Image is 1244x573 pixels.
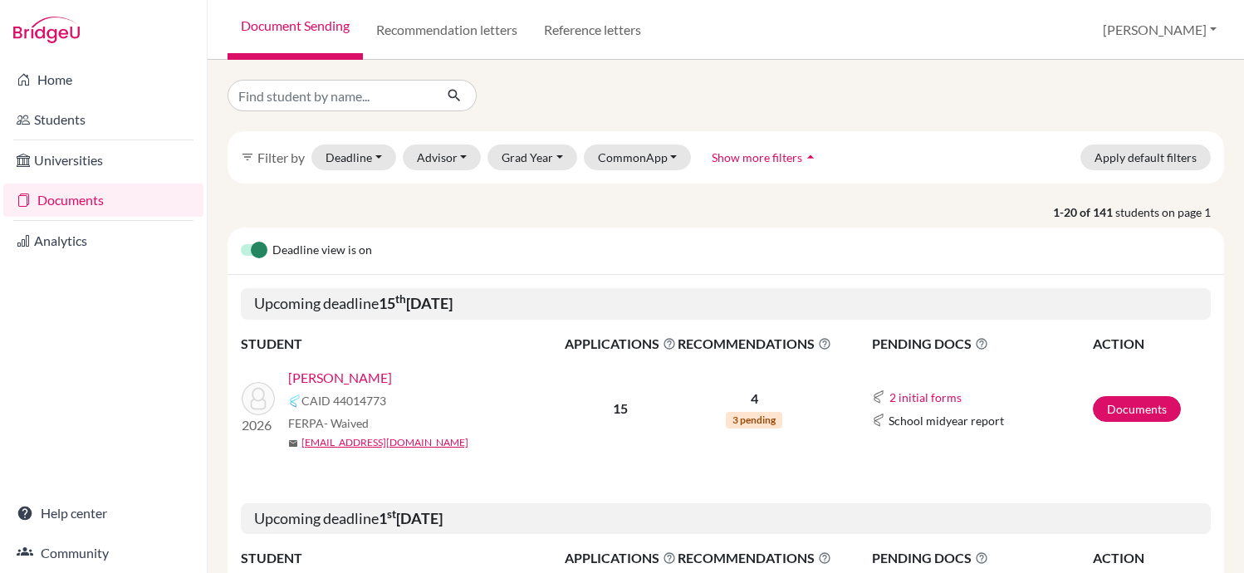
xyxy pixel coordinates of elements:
span: APPLICATIONS [565,548,676,568]
span: School midyear report [889,412,1004,429]
i: filter_list [241,150,254,164]
b: 1 [DATE] [379,509,443,527]
a: Home [3,63,203,96]
button: Deadline [311,144,396,170]
b: 15 [DATE] [379,294,453,312]
img: Kawakami, Rick [242,382,275,415]
sup: st [387,507,396,521]
img: Common App logo [872,414,885,427]
h5: Upcoming deadline [241,288,1211,320]
button: CommonApp [584,144,692,170]
p: 4 [678,389,831,409]
button: Advisor [403,144,482,170]
a: Universities [3,144,203,177]
img: Common App logo [872,390,885,404]
a: Community [3,536,203,570]
img: Common App logo [288,394,301,408]
b: 15 [613,400,628,416]
button: 2 initial forms [889,388,962,407]
span: CAID 44014773 [301,392,386,409]
span: 3 pending [726,412,782,429]
span: RECOMMENDATIONS [678,334,831,354]
span: Deadline view is on [272,241,372,261]
sup: th [395,292,406,306]
span: FERPA [288,414,369,432]
th: STUDENT [241,333,564,355]
img: Bridge-U [13,17,80,43]
p: 2026 [242,415,275,435]
button: [PERSON_NAME] [1095,14,1224,46]
span: mail [288,438,298,448]
span: Show more filters [712,150,802,164]
th: STUDENT [241,547,564,569]
a: Help center [3,497,203,530]
th: ACTION [1092,333,1211,355]
h5: Upcoming deadline [241,503,1211,535]
span: APPLICATIONS [565,334,676,354]
a: [EMAIL_ADDRESS][DOMAIN_NAME] [301,435,468,450]
span: students on page 1 [1115,203,1224,221]
strong: 1-20 of 141 [1053,203,1115,221]
a: [PERSON_NAME] [288,368,392,388]
span: PENDING DOCS [872,548,1091,568]
span: - Waived [324,416,369,430]
input: Find student by name... [228,80,433,111]
button: Apply default filters [1080,144,1211,170]
a: Documents [3,184,203,217]
span: RECOMMENDATIONS [678,548,831,568]
button: Show more filtersarrow_drop_up [698,144,833,170]
button: Grad Year [487,144,577,170]
th: ACTION [1092,547,1211,569]
span: PENDING DOCS [872,334,1091,354]
i: arrow_drop_up [802,149,819,165]
a: Students [3,103,203,136]
a: Documents [1093,396,1181,422]
a: Analytics [3,224,203,257]
span: Filter by [257,149,305,165]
